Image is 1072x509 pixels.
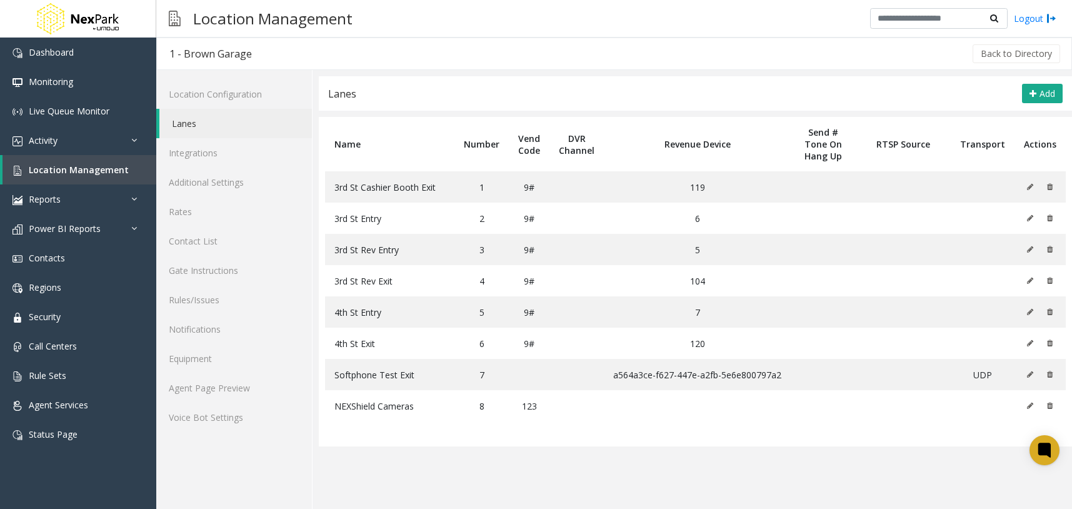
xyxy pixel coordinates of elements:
[791,117,856,171] th: Send # Tone On Hang Up
[1039,88,1055,99] span: Add
[334,275,393,287] span: 3rd St Rev Exit
[13,166,23,176] img: 'icon'
[13,283,23,293] img: 'icon'
[29,134,58,146] span: Activity
[334,400,414,412] span: NEXShield Cameras
[509,390,549,421] td: 123
[604,117,791,171] th: Revenue Device
[156,344,312,373] a: Equipment
[156,197,312,226] a: Rates
[13,224,23,234] img: 'icon'
[454,117,509,171] th: Number
[509,117,549,171] th: Vend Code
[334,181,436,193] span: 3rd St Cashier Booth Exit
[13,371,23,381] img: 'icon'
[856,117,951,171] th: RTSP Source
[1014,117,1066,171] th: Actions
[187,3,359,34] h3: Location Management
[334,338,375,350] span: 4th St Exit
[3,155,156,184] a: Location Management
[29,340,77,352] span: Call Centers
[156,79,312,109] a: Location Configuration
[29,46,74,58] span: Dashboard
[13,401,23,411] img: 'icon'
[951,117,1014,171] th: Transport
[604,296,791,328] td: 7
[509,171,549,203] td: 9#
[29,370,66,381] span: Rule Sets
[29,428,78,440] span: Status Page
[509,234,549,265] td: 9#
[604,203,791,234] td: 6
[334,369,414,381] span: Softphone Test Exit
[29,281,61,293] span: Regions
[29,76,73,88] span: Monitoring
[156,315,312,344] a: Notifications
[29,223,101,234] span: Power BI Reports
[13,313,23,323] img: 'icon'
[13,254,23,264] img: 'icon'
[156,138,312,168] a: Integrations
[454,203,509,234] td: 2
[454,390,509,421] td: 8
[454,265,509,296] td: 4
[169,46,252,62] div: 1 - Brown Garage
[604,328,791,359] td: 120
[334,244,399,256] span: 3rd St Rev Entry
[454,296,509,328] td: 5
[156,226,312,256] a: Contact List
[169,3,181,34] img: pageIcon
[156,168,312,197] a: Additional Settings
[454,171,509,203] td: 1
[13,195,23,205] img: 'icon'
[29,193,61,205] span: Reports
[604,171,791,203] td: 119
[509,296,549,328] td: 9#
[549,117,604,171] th: DVR Channel
[604,234,791,265] td: 5
[13,136,23,146] img: 'icon'
[509,203,549,234] td: 9#
[325,117,454,171] th: Name
[29,252,65,264] span: Contacts
[328,86,356,102] div: Lanes
[29,164,129,176] span: Location Management
[604,265,791,296] td: 104
[159,109,312,138] a: Lanes
[1046,12,1056,25] img: logout
[13,78,23,88] img: 'icon'
[156,403,312,432] a: Voice Bot Settings
[29,399,88,411] span: Agent Services
[13,107,23,117] img: 'icon'
[1014,12,1056,25] a: Logout
[973,44,1060,63] button: Back to Directory
[29,105,109,117] span: Live Queue Monitor
[13,342,23,352] img: 'icon'
[29,311,61,323] span: Security
[156,373,312,403] a: Agent Page Preview
[509,328,549,359] td: 9#
[156,285,312,315] a: Rules/Issues
[604,359,791,390] td: a564a3ce-f627-447e-a2fb-5e6e800797a2
[454,234,509,265] td: 3
[951,359,1014,390] td: UDP
[13,48,23,58] img: 'icon'
[334,213,381,224] span: 3rd St Entry
[454,359,509,390] td: 7
[454,328,509,359] td: 6
[156,256,312,285] a: Gate Instructions
[13,430,23,440] img: 'icon'
[334,306,381,318] span: 4th St Entry
[1022,84,1063,104] button: Add
[509,265,549,296] td: 9#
